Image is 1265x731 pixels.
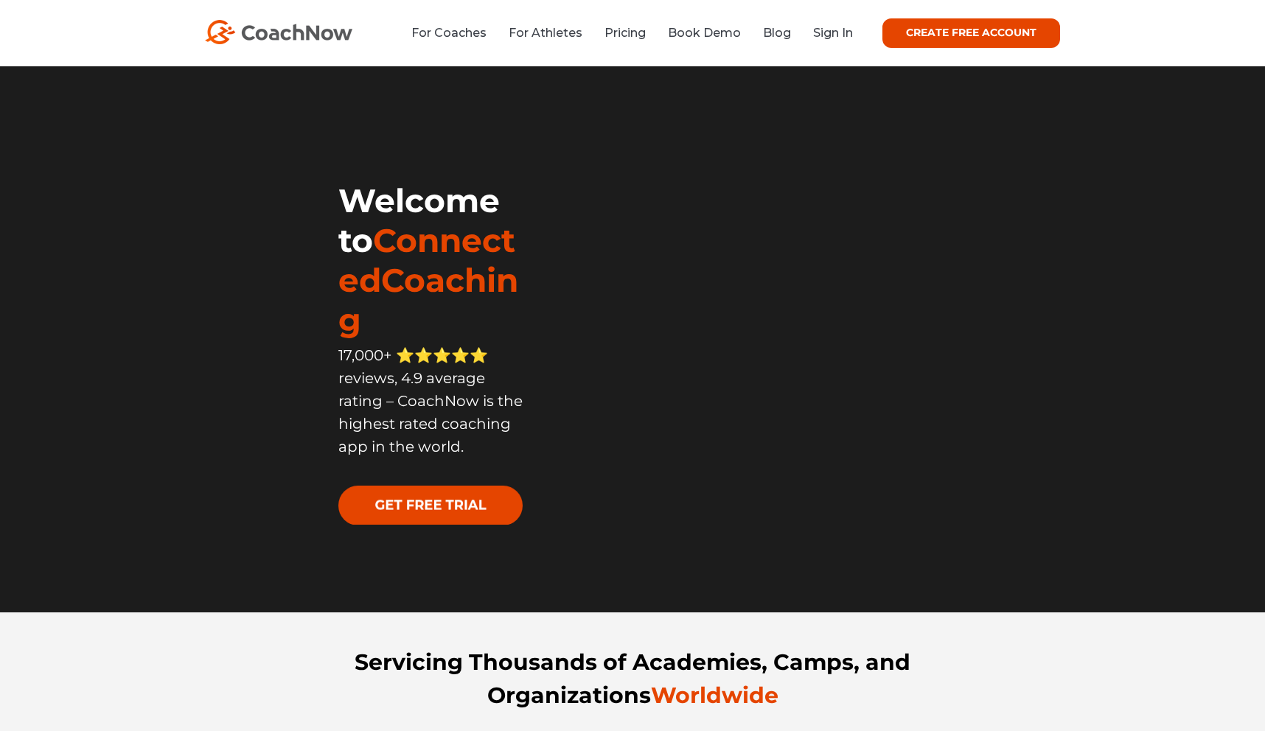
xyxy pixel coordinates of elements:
a: For Athletes [509,26,582,40]
img: GET FREE TRIAL [338,486,523,525]
img: CoachNow Logo [205,20,352,44]
a: Blog [763,26,791,40]
a: Book Demo [668,26,741,40]
a: CREATE FREE ACCOUNT [882,18,1060,48]
a: Sign In [813,26,853,40]
span: Worldwide [651,682,778,709]
a: Pricing [604,26,646,40]
a: For Coaches [411,26,487,40]
span: 17,000+ ⭐️⭐️⭐️⭐️⭐️ reviews, 4.9 average rating – CoachNow is the highest rated coaching app in th... [338,346,523,455]
h1: Welcome to [338,181,527,340]
strong: Servicing Thousands of Academies, Camps, and Organizations [355,648,910,709]
span: ConnectedCoaching [338,220,518,340]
